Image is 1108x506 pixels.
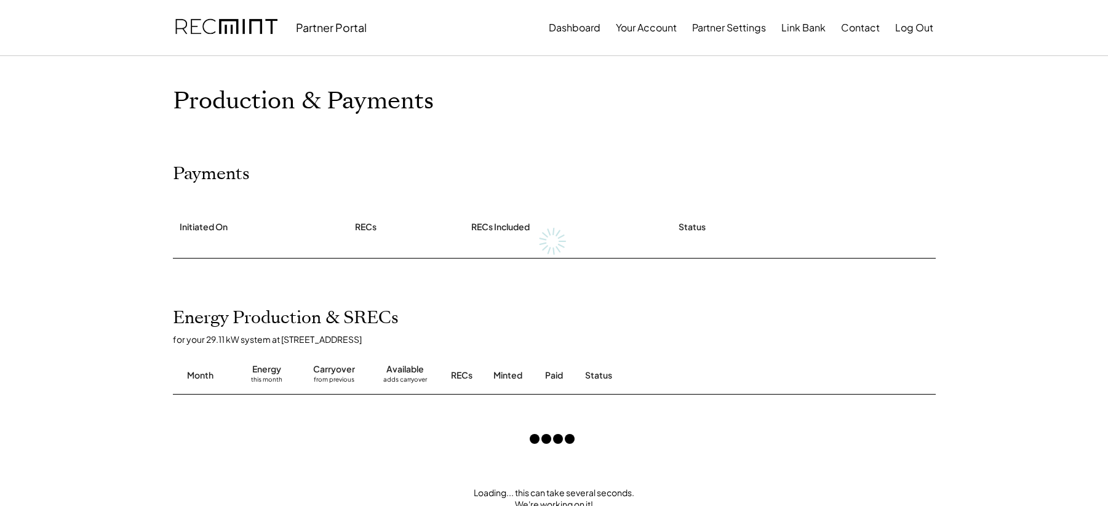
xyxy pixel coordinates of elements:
[692,15,766,40] button: Partner Settings
[173,334,948,345] div: for your 29.11 kW system at [STREET_ADDRESS]
[841,15,880,40] button: Contact
[173,164,250,185] h2: Payments
[471,221,530,233] div: RECs Included
[493,369,522,382] div: Minted
[616,15,677,40] button: Your Account
[251,375,282,388] div: this month
[549,15,600,40] button: Dashboard
[679,221,706,233] div: Status
[451,369,472,382] div: RECs
[173,87,936,116] h1: Production & Payments
[296,20,367,34] div: Partner Portal
[252,363,281,375] div: Energy
[386,363,424,375] div: Available
[180,221,228,233] div: Initiated On
[895,15,933,40] button: Log Out
[545,369,563,382] div: Paid
[355,221,377,233] div: RECs
[781,15,826,40] button: Link Bank
[383,375,427,388] div: adds carryover
[187,369,213,382] div: Month
[173,308,399,329] h2: Energy Production & SRECs
[313,363,355,375] div: Carryover
[175,7,277,49] img: recmint-logotype%403x.png
[585,369,794,382] div: Status
[314,375,354,388] div: from previous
